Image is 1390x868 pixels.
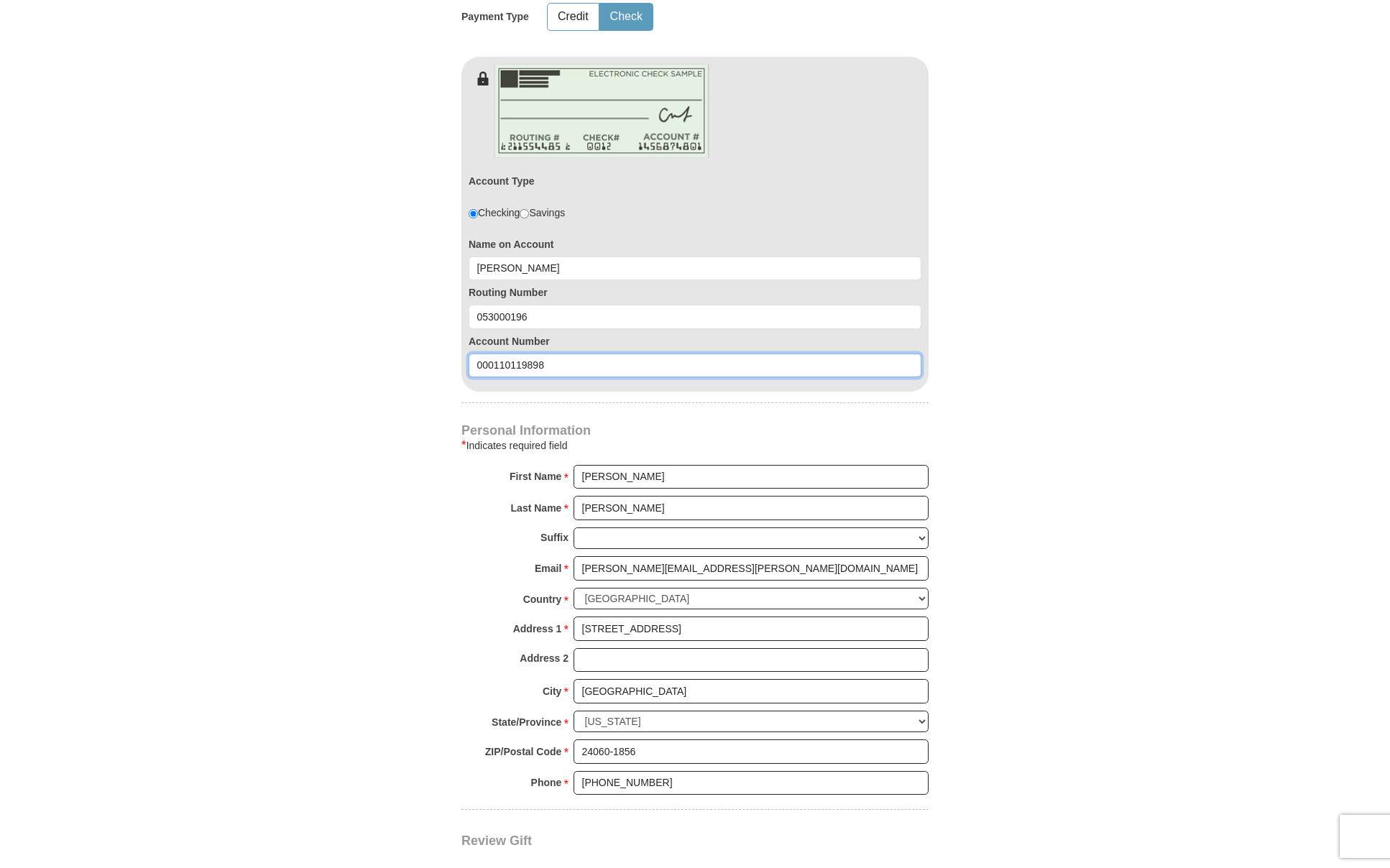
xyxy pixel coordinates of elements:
[513,619,562,639] strong: Address 1
[543,681,561,701] strong: City
[469,206,565,220] div: Checking Savings
[469,334,921,348] label: Account Number
[510,466,561,486] strong: First Name
[461,425,929,436] h4: Personal Information
[461,834,532,848] span: Review Gift
[520,648,569,668] strong: Address 2
[548,4,599,30] button: Credit
[531,772,562,793] strong: Phone
[494,64,709,158] img: check-en.png
[461,11,529,23] h5: Payment Type
[492,712,561,732] strong: State/Province
[469,285,921,300] label: Routing Number
[523,589,562,609] strong: Country
[485,742,562,762] strong: ZIP/Postal Code
[511,498,562,518] strong: Last Name
[461,437,929,454] div: Indicates required field
[469,237,921,251] label: Name on Account
[540,527,569,548] strong: Suffix
[535,558,561,578] strong: Email
[600,4,653,30] button: Check
[469,174,535,188] label: Account Type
